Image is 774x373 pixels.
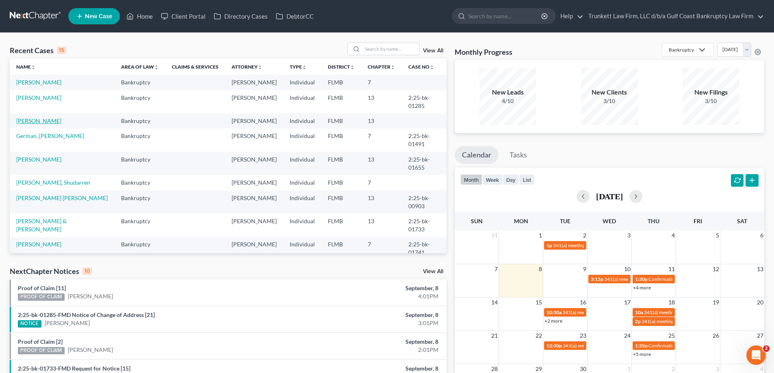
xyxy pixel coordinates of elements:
i: unfold_more [302,65,307,70]
td: Individual [283,75,321,90]
a: [PERSON_NAME] [68,346,113,354]
a: 2:25-bk-01733-FMD Request for Notice [15] [18,365,130,372]
td: [PERSON_NAME] [225,190,283,213]
span: Mon [514,218,528,224]
td: 13 [361,190,402,213]
td: Individual [283,237,321,260]
span: 12 [712,264,720,274]
td: Individual [283,175,321,190]
a: [PERSON_NAME] [16,117,61,124]
span: Sun [471,218,483,224]
a: [PERSON_NAME] [68,292,113,300]
i: unfold_more [390,65,395,70]
span: 341(a) meeting for [PERSON_NAME] [PERSON_NAME] [642,318,759,324]
div: NOTICE [18,320,41,328]
a: [PERSON_NAME] [16,79,61,86]
button: week [482,174,503,185]
td: 2:25-bk-01741 [402,237,447,260]
span: 8 [538,264,543,274]
td: FLMB [321,175,361,190]
td: 13 [361,113,402,128]
h2: [DATE] [596,192,623,201]
span: 341(a) meeting for [PERSON_NAME] [644,309,722,315]
a: Calendar [455,146,499,164]
td: FLMB [321,129,361,152]
a: Nameunfold_more [16,64,36,70]
span: 1:30p [635,276,648,282]
th: Claims & Services [165,58,225,75]
td: Individual [283,129,321,152]
td: 13 [361,90,402,113]
td: Individual [283,90,321,113]
a: +5 more [633,351,651,357]
div: 4/10 [479,97,536,105]
td: Bankruptcy [115,113,165,128]
span: Thu [648,218,659,224]
a: [PERSON_NAME] [16,94,61,101]
span: 341(a) meeting for [PERSON_NAME] [563,343,641,349]
i: unfold_more [429,65,434,70]
td: Individual [283,213,321,237]
a: Proof of Claim [2] [18,338,63,345]
td: [PERSON_NAME] [225,213,283,237]
td: 2:25-bk-01285 [402,90,447,113]
td: [PERSON_NAME] [225,129,283,152]
span: Confirmation hearing for [PERSON_NAME] [648,276,741,282]
span: 7 [494,264,499,274]
td: 2:25-bk-01733 [402,213,447,237]
span: 16 [579,298,587,307]
td: Bankruptcy [115,75,165,90]
i: unfold_more [154,65,159,70]
i: unfold_more [258,65,262,70]
span: 2p [635,318,641,324]
a: View All [423,269,443,274]
div: PROOF OF CLAIM [18,347,65,354]
a: Directory Cases [210,9,272,24]
td: 2:25-bk-00903 [402,190,447,213]
button: month [460,174,482,185]
span: 18 [668,298,676,307]
div: PROOF OF CLAIM [18,293,65,301]
div: New Clients [581,88,638,97]
td: FLMB [321,237,361,260]
td: 13 [361,152,402,175]
a: [PERSON_NAME] & [PERSON_NAME] [16,218,67,233]
span: 341(a) meeting for [PERSON_NAME] [604,276,683,282]
div: September, 8 [304,311,438,319]
button: day [503,174,519,185]
span: 17 [623,298,631,307]
td: 7 [361,237,402,260]
td: [PERSON_NAME] [225,75,283,90]
a: [PERSON_NAME] [16,156,61,163]
span: 24 [623,331,631,341]
td: 13 [361,213,402,237]
span: 1:35p [635,343,648,349]
td: Bankruptcy [115,129,165,152]
span: 10 [623,264,631,274]
td: [PERSON_NAME] [225,175,283,190]
td: Bankruptcy [115,213,165,237]
div: 3/10 [683,97,739,105]
a: Area of Lawunfold_more [121,64,159,70]
div: 10 [82,267,92,275]
span: 1p [546,242,552,248]
span: Sat [737,218,747,224]
span: 12:30p [546,343,562,349]
a: German, [PERSON_NAME] [16,132,84,139]
button: list [519,174,535,185]
td: Bankruptcy [115,90,165,113]
div: Bankruptcy [669,46,694,53]
span: 13 [756,264,764,274]
td: FLMB [321,90,361,113]
div: 4:01PM [304,292,438,300]
span: 2 [582,231,587,240]
td: 2:25-bk-01491 [402,129,447,152]
td: 2:25-bk-01655 [402,152,447,175]
a: [PERSON_NAME] [45,319,90,327]
td: Bankruptcy [115,152,165,175]
a: View All [423,48,443,54]
td: FLMB [321,75,361,90]
a: Trunkett Law Firm, LLC d/b/a Gulf Coast Bankruptcy Law Firm [584,9,764,24]
span: 3:15p [591,276,603,282]
i: unfold_more [31,65,36,70]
